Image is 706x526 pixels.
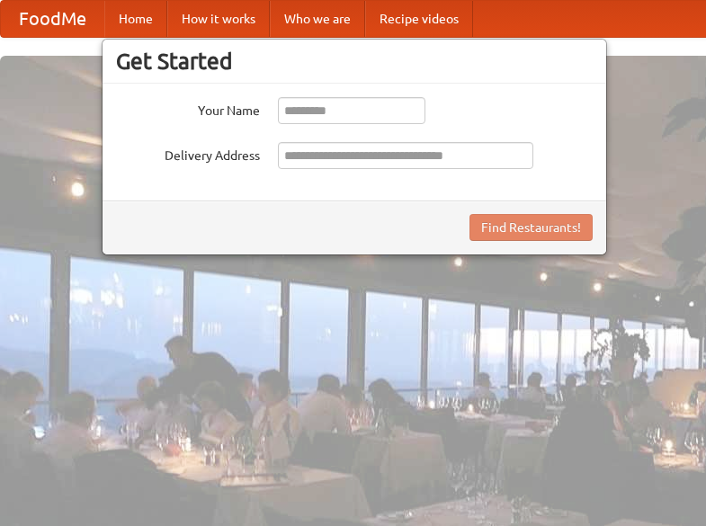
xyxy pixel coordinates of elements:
[167,1,270,37] a: How it works
[116,48,593,75] h3: Get Started
[116,97,260,120] label: Your Name
[1,1,104,37] a: FoodMe
[104,1,167,37] a: Home
[365,1,473,37] a: Recipe videos
[116,142,260,165] label: Delivery Address
[270,1,365,37] a: Who we are
[469,214,593,241] button: Find Restaurants!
